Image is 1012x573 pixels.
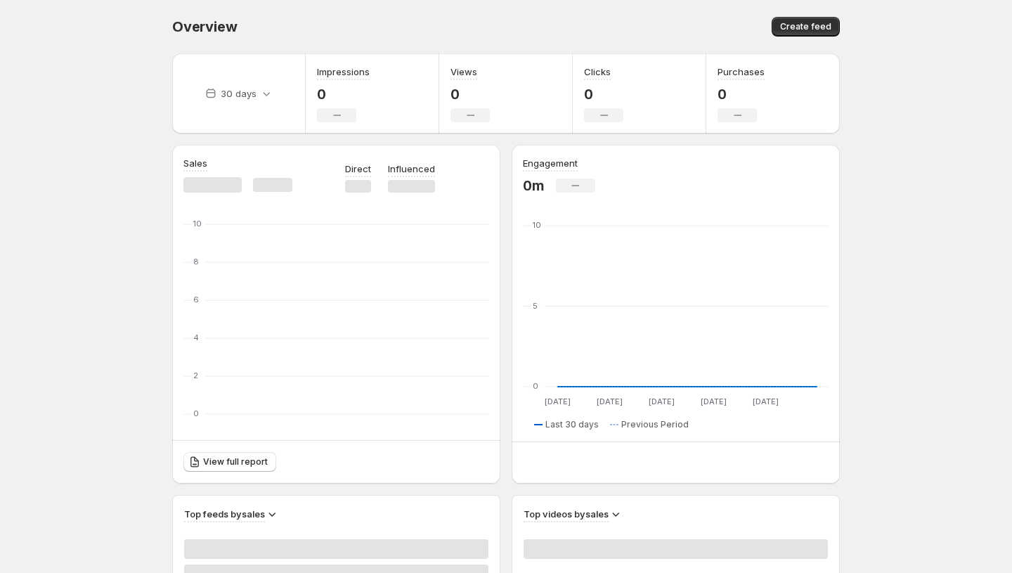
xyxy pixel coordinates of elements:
[450,86,490,103] p: 0
[621,419,689,430] span: Previous Period
[718,86,765,103] p: 0
[597,397,623,406] text: [DATE]
[317,65,370,79] h3: Impressions
[193,219,202,228] text: 10
[701,397,727,406] text: [DATE]
[533,220,541,230] text: 10
[193,257,199,266] text: 8
[317,86,370,103] p: 0
[584,65,611,79] h3: Clicks
[533,301,538,311] text: 5
[523,156,578,170] h3: Engagement
[533,381,538,391] text: 0
[718,65,765,79] h3: Purchases
[523,177,545,194] p: 0m
[193,333,199,342] text: 4
[193,371,198,380] text: 2
[172,18,237,35] span: Overview
[772,17,840,37] button: Create feed
[203,456,268,468] span: View full report
[221,86,257,101] p: 30 days
[753,397,779,406] text: [DATE]
[584,86,623,103] p: 0
[524,507,609,521] h3: Top videos by sales
[183,452,276,472] a: View full report
[345,162,371,176] p: Direct
[193,408,199,418] text: 0
[388,162,435,176] p: Influenced
[545,419,599,430] span: Last 30 days
[450,65,477,79] h3: Views
[649,397,675,406] text: [DATE]
[545,397,571,406] text: [DATE]
[780,21,831,32] span: Create feed
[183,156,207,170] h3: Sales
[184,507,265,521] h3: Top feeds by sales
[193,295,199,304] text: 6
